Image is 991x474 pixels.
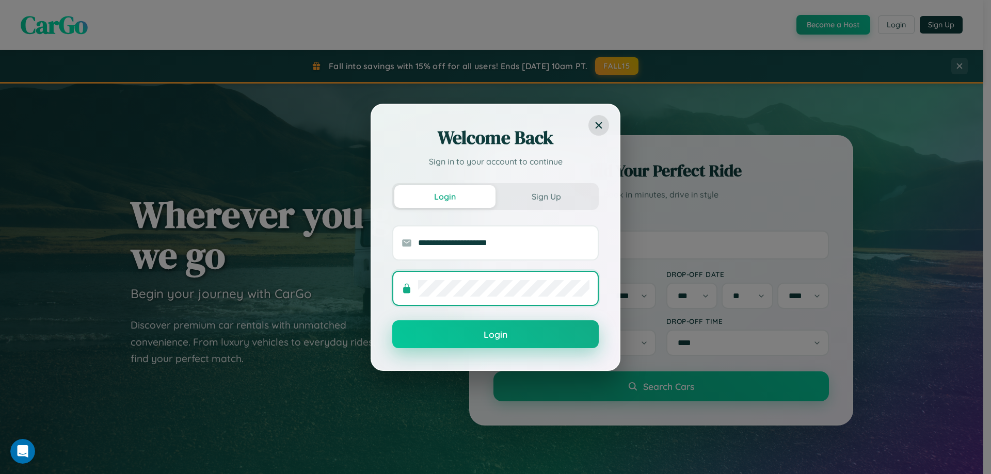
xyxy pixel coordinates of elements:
h2: Welcome Back [392,125,599,150]
iframe: Intercom live chat [10,439,35,464]
button: Login [392,320,599,348]
button: Login [394,185,495,208]
p: Sign in to your account to continue [392,155,599,168]
button: Sign Up [495,185,597,208]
